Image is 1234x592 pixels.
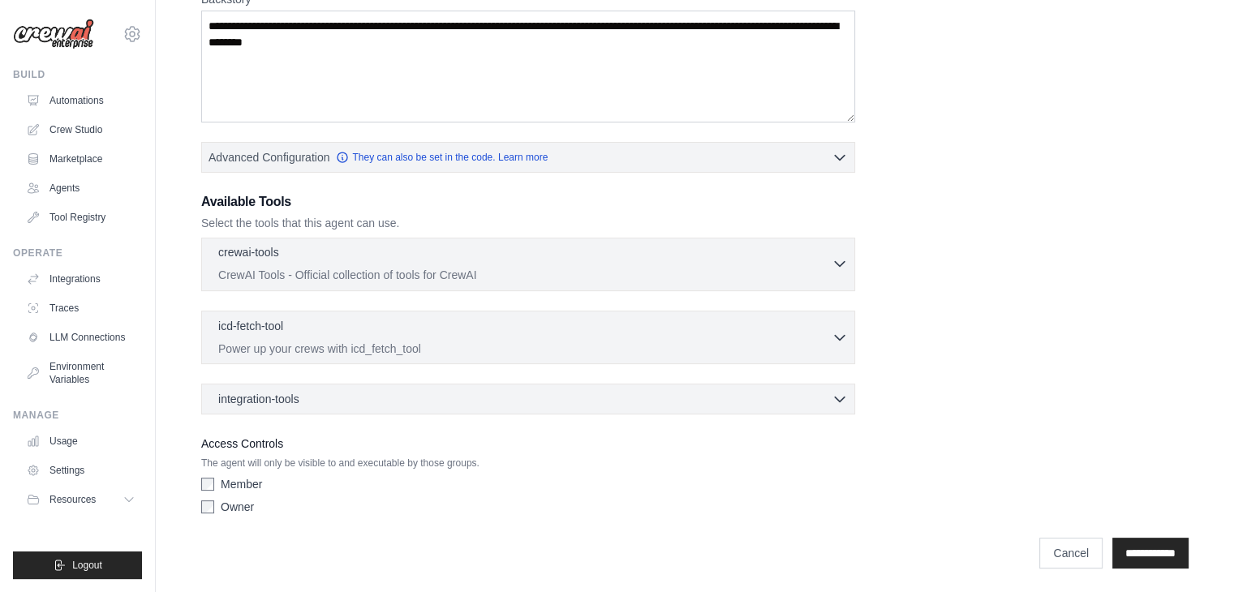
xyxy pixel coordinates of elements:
[218,391,299,407] span: integration-tools
[19,175,142,201] a: Agents
[209,391,848,407] button: integration-tools
[221,499,254,515] label: Owner
[19,324,142,350] a: LLM Connections
[72,559,102,572] span: Logout
[13,247,142,260] div: Operate
[336,151,548,164] a: They can also be set in the code. Learn more
[209,318,848,357] button: icd-fetch-tool Power up your crews with icd_fetch_tool
[19,204,142,230] a: Tool Registry
[218,318,283,334] p: icd-fetch-tool
[201,215,855,231] p: Select the tools that this agent can use.
[221,476,262,492] label: Member
[13,551,142,579] button: Logout
[19,487,142,513] button: Resources
[19,354,142,393] a: Environment Variables
[201,434,855,453] label: Access Controls
[1039,538,1103,568] a: Cancel
[13,19,94,49] img: Logo
[201,192,855,212] h3: Available Tools
[209,244,848,283] button: crewai-tools CrewAI Tools - Official collection of tools for CrewAI
[218,341,832,357] p: Power up your crews with icd_fetch_tool
[19,266,142,292] a: Integrations
[218,244,279,260] p: crewai-tools
[19,88,142,114] a: Automations
[218,267,832,283] p: CrewAI Tools - Official collection of tools for CrewAI
[19,146,142,172] a: Marketplace
[209,149,329,165] span: Advanced Configuration
[19,117,142,143] a: Crew Studio
[19,295,142,321] a: Traces
[201,457,855,470] p: The agent will only be visible to and executable by those groups.
[202,143,854,172] button: Advanced Configuration They can also be set in the code. Learn more
[49,493,96,506] span: Resources
[13,409,142,422] div: Manage
[13,68,142,81] div: Build
[19,457,142,483] a: Settings
[19,428,142,454] a: Usage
